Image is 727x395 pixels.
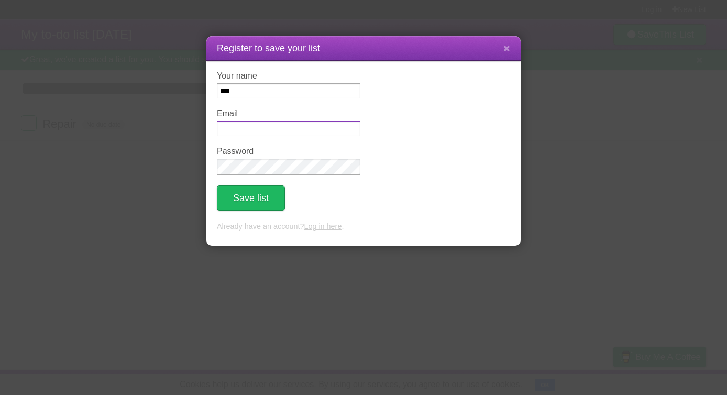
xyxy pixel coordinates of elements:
p: Already have an account? . [217,221,510,233]
label: Password [217,147,360,156]
label: Your name [217,71,360,81]
a: Log in here [304,222,342,231]
h1: Register to save your list [217,41,510,56]
label: Email [217,109,360,118]
button: Save list [217,185,285,211]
